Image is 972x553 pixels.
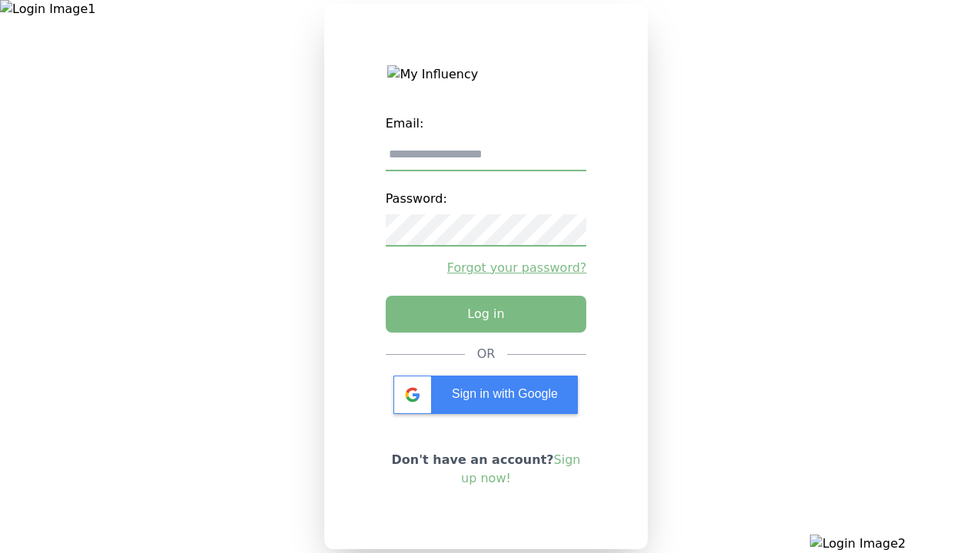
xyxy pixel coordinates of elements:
[386,108,587,139] label: Email:
[452,387,558,400] span: Sign in with Google
[477,345,496,363] div: OR
[386,451,587,488] p: Don't have an account?
[810,535,972,553] img: Login Image2
[387,65,584,84] img: My Influency
[393,376,578,414] div: Sign in with Google
[386,184,587,214] label: Password:
[386,296,587,333] button: Log in
[386,259,587,277] a: Forgot your password?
